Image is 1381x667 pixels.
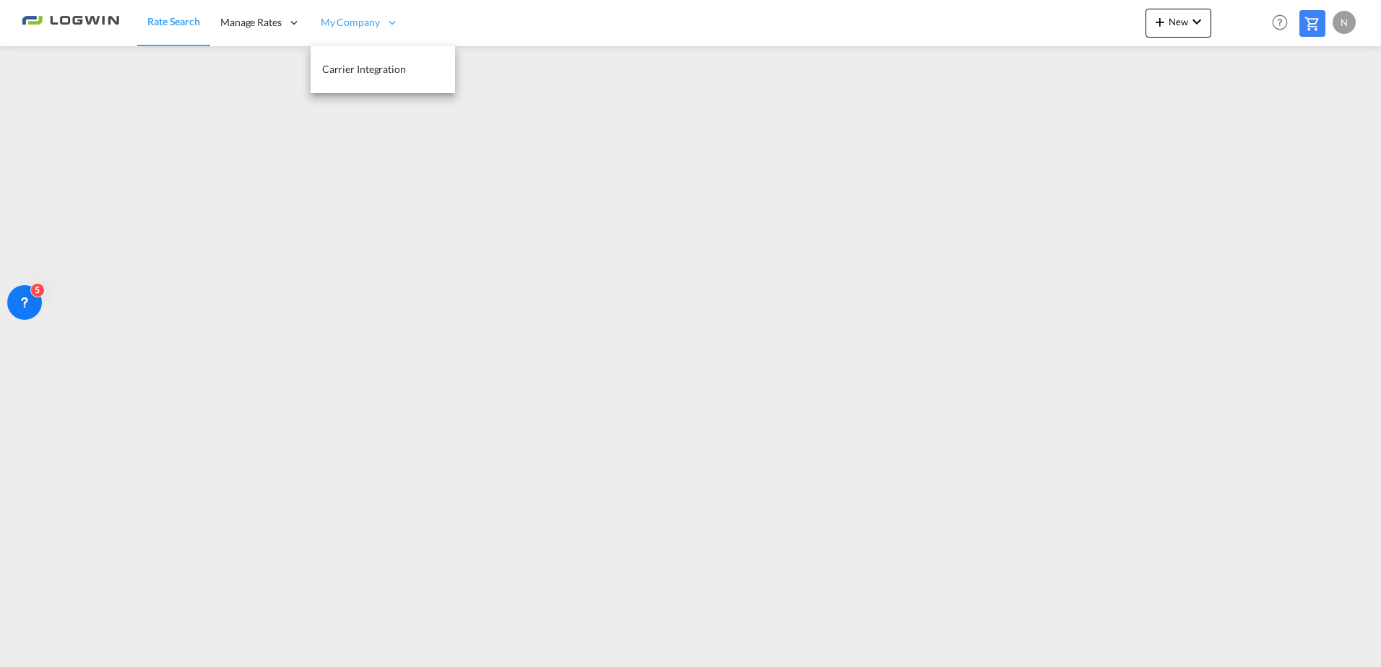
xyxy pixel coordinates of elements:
span: Carrier Integration [322,63,406,75]
span: New [1151,16,1205,27]
md-icon: icon-chevron-down [1188,13,1205,30]
span: Help [1268,10,1292,35]
img: 2761ae10d95411efa20a1f5e0282d2d7.png [22,6,119,39]
button: icon-plus 400-fgNewicon-chevron-down [1146,9,1211,38]
span: Manage Rates [220,15,282,30]
div: N [1333,11,1356,34]
md-icon: icon-plus 400-fg [1151,13,1169,30]
span: My Company [321,15,380,30]
a: Carrier Integration [311,46,455,93]
span: Rate Search [147,15,200,27]
div: Help [1268,10,1299,36]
